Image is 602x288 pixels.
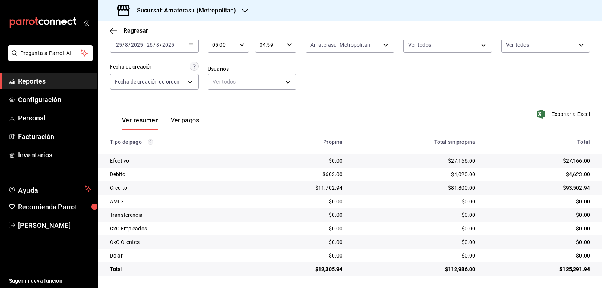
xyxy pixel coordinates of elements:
[144,42,146,48] span: -
[257,184,343,192] div: $11,702.94
[487,139,590,145] div: Total
[110,157,245,165] div: Efectivo
[487,157,590,165] div: $27,166.00
[18,131,91,142] span: Facturación
[354,139,475,145] div: Total sin propina
[354,157,475,165] div: $27,166.00
[487,238,590,246] div: $0.00
[122,42,125,48] span: /
[110,265,245,273] div: Total
[257,198,343,205] div: $0.00
[18,184,82,194] span: Ayuda
[115,78,179,85] span: Fecha de creación de orden
[8,45,93,61] button: Pregunta a Parrot AI
[354,225,475,232] div: $0.00
[208,74,296,90] div: Ver todos
[110,184,245,192] div: Credito
[110,211,245,219] div: Transferencia
[122,117,199,130] div: navigation tabs
[257,139,343,145] div: Propina
[354,211,475,219] div: $0.00
[125,42,128,48] input: --
[487,171,590,178] div: $4,623.00
[123,27,148,34] span: Regresar
[487,184,590,192] div: $93,502.94
[354,184,475,192] div: $81,800.00
[18,220,91,230] span: [PERSON_NAME]
[160,42,162,48] span: /
[110,252,245,259] div: Dolar
[171,117,199,130] button: Ver pagos
[487,265,590,273] div: $125,291.94
[156,42,160,48] input: --
[131,42,143,48] input: ----
[18,94,91,105] span: Configuración
[487,198,590,205] div: $0.00
[153,42,155,48] span: /
[20,49,81,57] span: Pregunta a Parrot AI
[538,110,590,119] button: Exportar a Excel
[408,41,431,49] span: Ver todos
[487,225,590,232] div: $0.00
[487,252,590,259] div: $0.00
[257,252,343,259] div: $0.00
[18,113,91,123] span: Personal
[131,6,236,15] h3: Sucursal: Amaterasu (Metropolitan)
[354,198,475,205] div: $0.00
[257,265,343,273] div: $12,305.94
[9,277,91,285] span: Sugerir nueva función
[128,42,131,48] span: /
[18,202,91,212] span: Recomienda Parrot
[487,211,590,219] div: $0.00
[354,171,475,178] div: $4,020.00
[257,211,343,219] div: $0.00
[146,42,153,48] input: --
[110,198,245,205] div: AMEX
[122,117,159,130] button: Ver resumen
[110,171,245,178] div: Debito
[110,139,245,145] div: Tipo de pago
[506,41,529,49] span: Ver todos
[257,225,343,232] div: $0.00
[354,265,475,273] div: $112,986.00
[162,42,175,48] input: ----
[354,238,475,246] div: $0.00
[5,55,93,62] a: Pregunta a Parrot AI
[110,63,153,71] div: Fecha de creación
[257,171,343,178] div: $603.00
[354,252,475,259] div: $0.00
[110,225,245,232] div: CxC Empleados
[148,139,153,145] svg: Los pagos realizados con Pay y otras terminales son montos brutos.
[18,150,91,160] span: Inventarios
[18,76,91,86] span: Reportes
[83,20,89,26] button: open_drawer_menu
[110,27,148,34] button: Regresar
[310,41,370,49] span: Amaterasu- Metropolitan
[110,238,245,246] div: CxC Clientes
[208,66,296,72] label: Usuarios
[257,238,343,246] div: $0.00
[116,42,122,48] input: --
[257,157,343,165] div: $0.00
